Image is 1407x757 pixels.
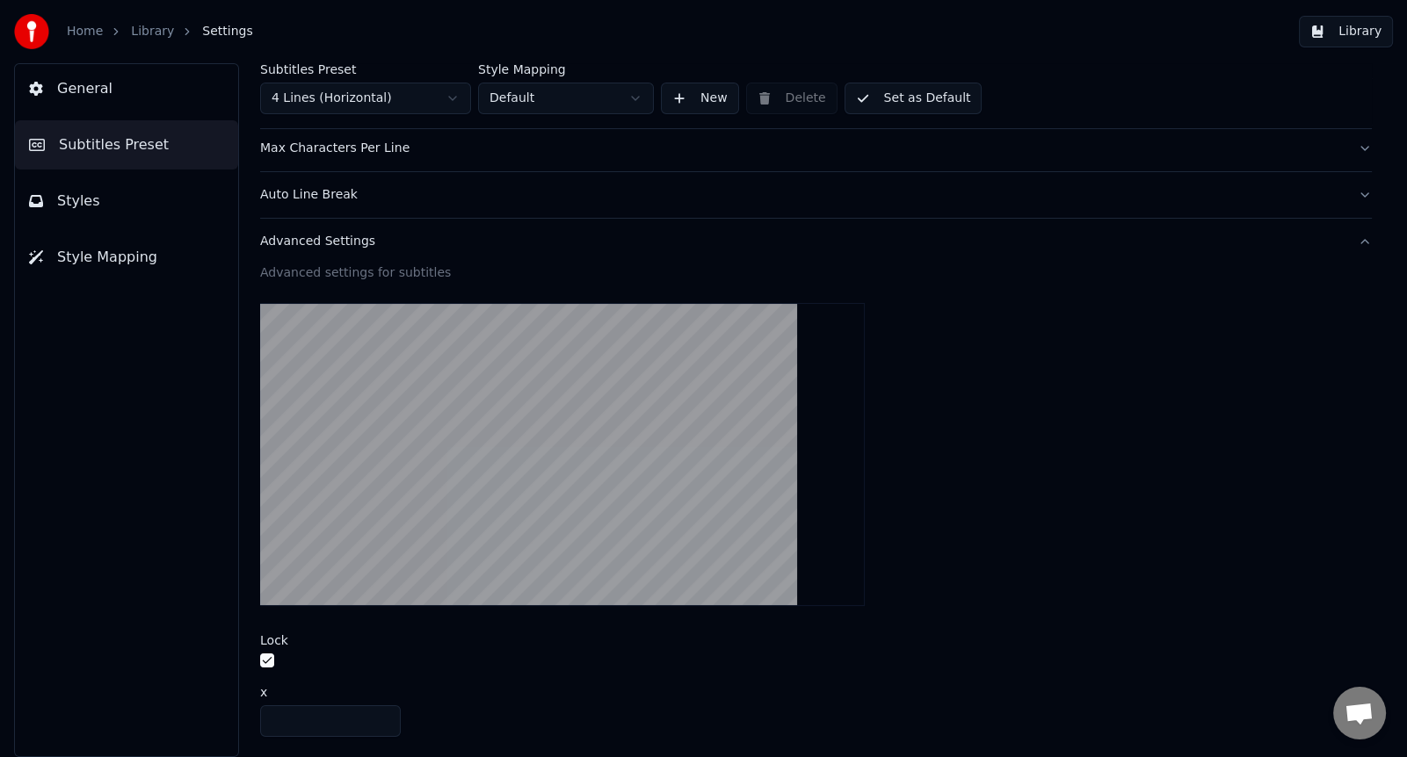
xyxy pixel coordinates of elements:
span: General [57,78,112,99]
button: Set as Default [845,83,983,114]
div: Advanced Settings [260,233,1344,250]
button: Max Characters Per Line [260,126,1372,171]
label: Subtitles Preset [260,63,471,76]
button: Library [1299,16,1393,47]
button: New [661,83,739,114]
label: Lock [260,634,288,646]
button: Auto Line Break [260,172,1372,218]
button: Advanced Settings [260,219,1372,264]
div: Max Characters Per Line [260,140,1344,157]
button: Style Mapping [15,233,238,282]
span: Settings [202,23,252,40]
div: Advanced settings for subtitles [260,264,1372,282]
div: Auto Line Break [260,186,1344,204]
label: Style Mapping [478,63,654,76]
a: Library [131,23,174,40]
button: General [15,64,238,113]
span: Styles [57,191,100,212]
img: youka [14,14,49,49]
button: Subtitles Preset [15,120,238,169]
nav: breadcrumb [67,23,253,40]
button: Styles [15,177,238,226]
span: Subtitles Preset [59,134,169,155]
span: Style Mapping [57,247,157,268]
a: Home [67,23,103,40]
label: x [260,686,267,698]
div: Open chat [1333,687,1386,739]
